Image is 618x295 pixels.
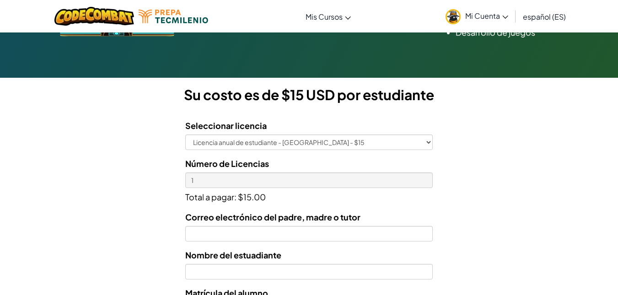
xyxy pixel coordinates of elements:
img: Tecmilenio logo [139,10,208,23]
a: Mis Cursos [301,4,355,29]
span: español (ES) [523,12,566,21]
span: Mis Cursos [306,12,343,21]
img: avatar [446,9,461,24]
span: Mi Cuenta [465,11,508,21]
a: español (ES) [518,4,570,29]
label: Correo electrónico del padre, madre o tutor [185,210,360,224]
p: Total a pagar: $15.00 [185,188,432,204]
a: Mi Cuenta [441,2,513,31]
label: Número de Licencias [185,157,269,170]
label: Seleccionar licencia [185,119,267,132]
img: CodeCombat logo [54,7,134,26]
label: Nombre del estuadiante [185,248,281,262]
